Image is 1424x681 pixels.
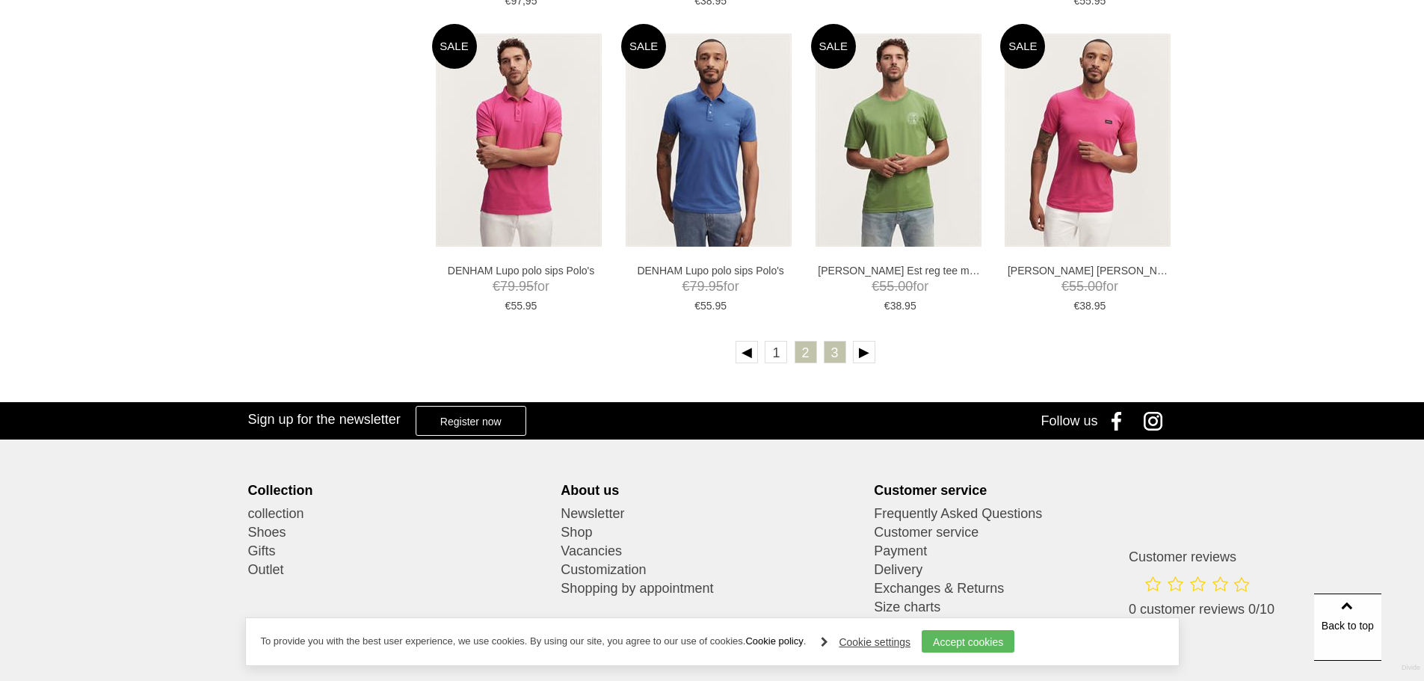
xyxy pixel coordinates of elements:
[1402,659,1420,677] a: Divide
[874,543,927,558] font: Payment
[933,636,1003,648] font: Accept cookies
[561,506,624,521] font: Newsletter
[874,505,1176,523] a: Frequently Asked Questions
[1008,264,1172,277] a: [PERSON_NAME] [PERSON_NAME] slim tee moj T-shirts
[801,345,809,360] font: 2
[818,264,982,277] a: [PERSON_NAME] Est reg tee moj T-shirts
[1138,402,1176,440] a: Instagram
[1008,265,1278,277] font: [PERSON_NAME] [PERSON_NAME] slim tee moj T-shirts
[561,505,863,523] a: Newsletter
[913,279,928,294] font: for
[879,279,913,294] font: 55.00
[874,561,1176,579] a: Delivery
[724,279,739,294] font: for
[821,631,910,653] a: Cookie settings
[922,630,1014,653] a: Accept cookies
[1129,602,1274,617] font: 0 customer reviews 0/10
[874,562,922,577] font: Delivery
[874,598,1176,617] a: Size charts
[248,483,313,498] font: Collection
[500,279,534,294] font: 79.95
[874,523,1176,542] a: Customer service
[1129,549,1274,633] a: Customer reviews 0 customer reviews 0/10
[629,264,793,277] a: DENHAM Lupo polo sips Polo's
[248,561,550,579] a: Outlet
[261,635,746,647] font: To provide you with the best user experience, we use cookies. By using our site, you agree to our...
[694,300,700,312] font: €
[874,542,1176,561] a: Payment
[1041,413,1097,428] font: Follow us
[561,525,592,540] font: Shop
[248,523,550,542] a: Shoes
[511,300,537,312] font: 55.95
[1005,34,1171,247] img: DENHAM Denham slim tee moj T-shirts
[874,581,1004,596] font: Exchanges & Returns
[1103,279,1118,294] font: for
[248,505,550,523] a: collection
[874,483,987,498] font: Customer service
[1402,664,1420,671] font: Divide
[745,635,803,647] a: Cookie policy
[1079,300,1106,312] font: 38.95
[436,34,602,247] img: DENHAM Lupo polo sips Polo's
[1129,549,1236,564] font: Customer reviews
[824,341,846,363] a: 3
[248,542,550,561] a: Gifts
[561,542,863,561] a: Vacancies
[439,264,603,277] a: DENHAM Lupo polo sips Polo's
[505,300,511,312] font: €
[448,265,594,277] font: DENHAM Lupo polo sips Polo's
[561,523,863,542] a: Shop
[839,636,910,648] font: Cookie settings
[765,341,787,363] a: 1
[884,300,890,312] font: €
[493,279,500,294] font: €
[561,581,713,596] font: Shopping by appointment
[248,506,304,521] font: collection
[816,34,981,247] img: DENHAM Est reg tee moj T-shirts
[561,561,863,579] a: Customization
[795,341,817,363] a: 2
[1061,279,1069,294] font: €
[874,506,1042,521] font: Frequently Asked Questions
[874,600,940,614] font: Size charts
[804,635,807,647] font: .
[1314,594,1381,661] a: Back to top
[818,265,1014,277] font: [PERSON_NAME] Est reg tee moj T-shirts
[690,279,724,294] font: 79.95
[872,279,879,294] font: €
[1101,402,1138,440] a: Facebook
[561,579,863,598] a: Shopping by appointment
[534,279,549,294] font: for
[416,406,526,436] a: Register now
[700,300,727,312] font: 55.95
[248,525,286,540] font: Shoes
[1074,300,1080,312] font: €
[440,416,502,428] font: Register now
[248,562,284,577] font: Outlet
[772,345,780,360] font: 1
[561,543,622,558] font: Vacancies
[1069,279,1103,294] font: 55.00
[561,562,646,577] font: Customization
[637,265,783,277] font: DENHAM Lupo polo sips Polo's
[874,525,978,540] font: Customer service
[682,279,690,294] font: €
[890,300,916,312] font: 38.95
[831,345,839,360] font: 3
[248,543,276,558] font: Gifts
[626,34,792,247] img: DENHAM Lupo polo sips Polo's
[248,412,401,427] font: Sign up for the newsletter
[561,483,619,498] font: About us
[874,579,1176,598] a: Exchanges & Returns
